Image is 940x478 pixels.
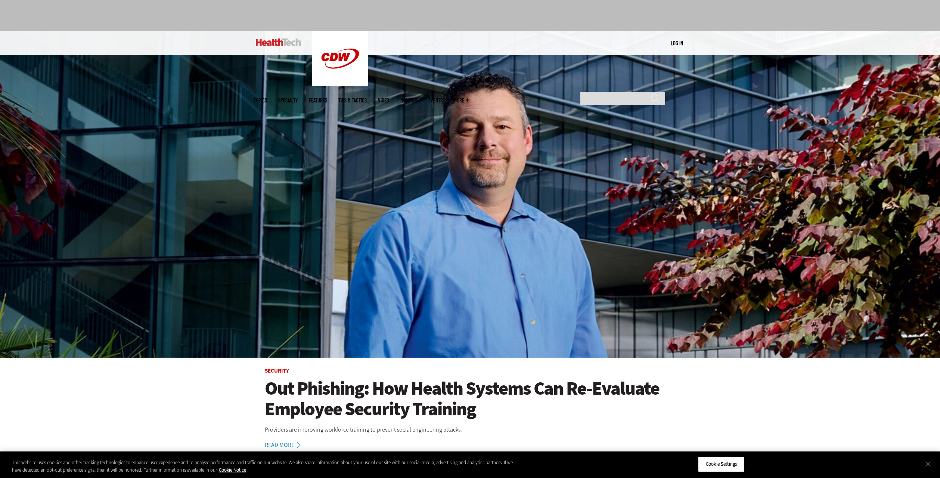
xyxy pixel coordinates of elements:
a: Video [378,98,389,103]
a: Read More [265,442,309,448]
div: User menu [671,39,683,47]
button: Cookie Settings [698,456,745,472]
div: This website uses cookies and other tracking technologies to enhance user experience and to analy... [12,459,517,474]
span: More [454,98,469,103]
img: Home [256,38,301,46]
a: Security [265,367,289,374]
a: Events [428,98,443,103]
button: Close [920,456,936,472]
span: Specialty [278,98,298,103]
span: Topics [254,98,267,103]
p: Providers are improving workforce training to prevent social engineering attacks. [265,425,676,435]
a: Out Phishing: How Health Systems Can Re-Evaluate Employee Security Training [265,378,676,419]
a: CDW [312,80,368,88]
a: Tips & Tactics [338,98,367,103]
a: More information about your privacy [219,467,246,473]
img: Home [312,31,368,86]
a: MonITor [400,98,417,103]
a: Log in [671,40,683,46]
a: Features [309,98,327,103]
